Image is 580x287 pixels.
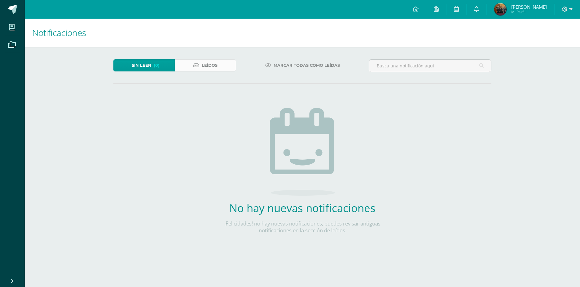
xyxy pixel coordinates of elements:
[511,4,547,10] span: [PERSON_NAME]
[32,27,86,39] span: Notificaciones
[257,59,348,71] a: Marcar todas como leídas
[274,60,340,71] span: Marcar todas como leídas
[369,60,491,72] input: Busca una notificación aquí
[211,220,394,234] p: ¡Felicidades! no hay nuevas notificaciones, puedes revisar antiguas notificaciones en la sección ...
[154,60,160,71] span: (0)
[494,3,507,16] img: e744eab4e9a2977e55b4d219b8c4fb30.png
[211,201,394,215] h2: No hay nuevas notificaciones
[132,60,151,71] span: Sin leer
[175,59,236,71] a: Leídos
[113,59,175,71] a: Sin leer(0)
[270,108,335,196] img: no_activities.png
[202,60,217,71] span: Leídos
[511,9,547,15] span: Mi Perfil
